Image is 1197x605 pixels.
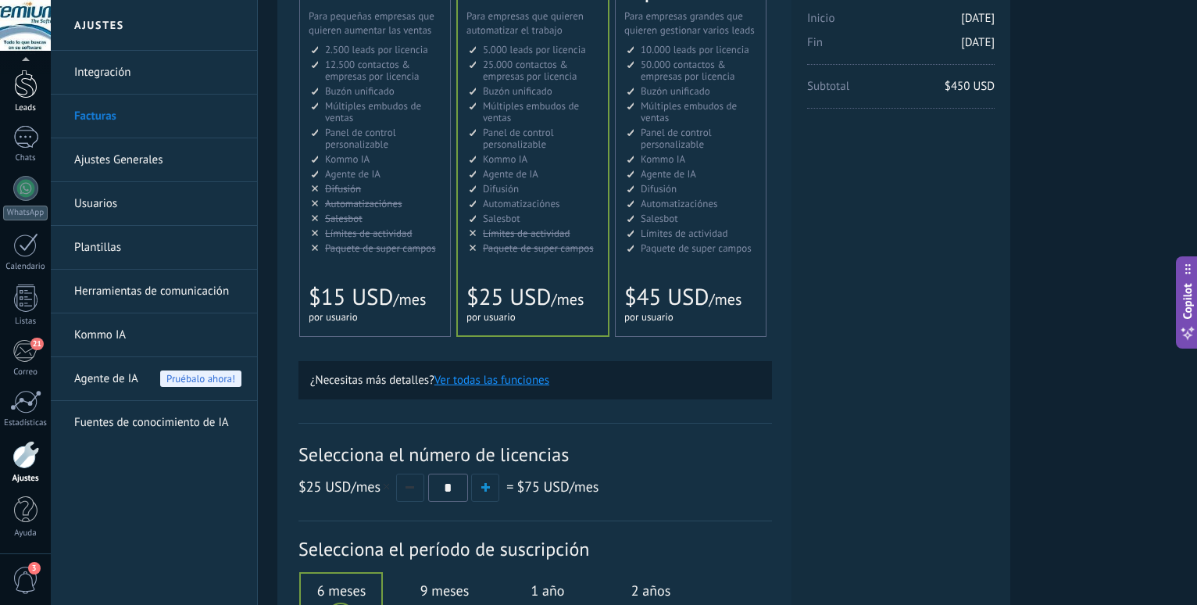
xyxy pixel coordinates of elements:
[961,35,995,50] span: [DATE]
[483,242,594,255] span: Paquete de super campos
[807,35,995,59] span: Fin
[624,310,674,324] span: por usuario
[551,289,584,310] span: /mes
[51,313,257,357] li: Kommo IA
[74,401,241,445] a: Fuentes de conocimiento de IA
[28,562,41,575] span: 3
[641,242,752,255] span: Paquete de super campos
[624,282,709,312] span: $45 USD
[30,338,44,350] span: 21
[641,43,749,56] span: 10.000 leads por licencia
[51,95,257,138] li: Facturas
[483,182,519,195] span: Difusión
[641,126,712,151] span: Panel de control personalizable
[51,270,257,313] li: Herramientas de comunicación
[51,182,257,226] li: Usuarios
[516,478,598,496] span: /mes
[641,197,718,210] span: Automatizaciónes
[74,182,241,226] a: Usuarios
[309,282,393,312] span: $15 USD
[393,289,426,310] span: /mes
[74,357,138,401] span: Agente de IA
[641,58,734,83] span: 50.000 contactos & empresas por licencia
[51,138,257,182] li: Ajustes Generales
[483,197,560,210] span: Automatizaciónes
[483,212,520,225] span: Salesbot
[325,84,395,98] span: Buzón unificado
[402,582,487,600] span: 9 meses
[74,226,241,270] a: Plantillas
[51,226,257,270] li: Plantillas
[51,51,257,95] li: Integración
[434,373,549,388] button: Ver todas las funciones
[298,537,772,561] span: Selecciona el período de suscripción
[160,371,241,387] span: Pruébalo ahora!
[483,167,538,181] span: Agente de IA
[325,126,396,151] span: Panel de control personalizable
[807,11,995,35] span: Inicio
[74,138,241,182] a: Ajustes Generales
[51,357,257,401] li: Agente de IA
[325,197,402,210] span: Automatizaciónes
[641,212,678,225] span: Salesbot
[483,152,527,166] span: Kommo IA
[506,582,590,600] span: 1 año
[325,152,370,166] span: Kommo IA
[3,418,48,428] div: Estadísticas
[299,582,384,600] span: 6 meses
[641,84,710,98] span: Buzón unificado
[516,478,569,496] span: $75 USD
[309,310,358,324] span: por usuario
[325,58,419,83] span: 12.500 contactos & empresas por licencia
[325,212,363,225] span: Salesbot
[483,227,570,240] span: Límites de actividad
[325,99,421,124] span: Múltiples embudos de ventas
[74,313,241,357] a: Kommo IA
[298,478,392,496] span: /mes
[483,126,554,151] span: Panel de control personalizable
[298,478,351,496] span: $25 USD
[3,153,48,163] div: Chats
[466,282,551,312] span: $25 USD
[641,227,728,240] span: Límites de actividad
[961,11,995,26] span: [DATE]
[609,582,693,600] span: 2 años
[709,289,741,310] span: /mes
[945,79,995,94] span: $450 USD
[624,9,755,37] span: Para empresas grandes que quieren gestionar varios leads
[466,310,516,324] span: por usuario
[506,478,513,496] span: =
[3,103,48,113] div: Leads
[641,152,685,166] span: Kommo IA
[3,262,48,272] div: Calendario
[3,367,48,378] div: Correo
[3,474,48,484] div: Ajustes
[310,373,760,388] p: ¿Necesitas más detalles?
[309,9,434,37] span: Para pequeñas empresas que quieren aumentar las ventas
[3,317,48,327] div: Listas
[298,442,772,467] span: Selecciona el número de licencias
[325,227,413,240] span: Límites de actividad
[51,401,257,444] li: Fuentes de conocimiento de IA
[74,357,241,401] a: Agente de IA Pruébalo ahora!
[466,9,584,37] span: Para empresas que quieren automatizar el trabajo
[483,84,552,98] span: Buzón unificado
[74,51,241,95] a: Integración
[325,182,361,195] span: Difusión
[483,99,579,124] span: Múltiples embudos de ventas
[325,167,381,181] span: Agente de IA
[325,242,436,255] span: Paquete de super campos
[807,79,995,103] span: Subtotal
[1180,284,1195,320] span: Copilot
[641,99,737,124] span: Múltiples embudos de ventas
[74,270,241,313] a: Herramientas de comunicación
[483,58,577,83] span: 25.000 contactos & empresas por licencia
[3,206,48,220] div: WhatsApp
[483,43,586,56] span: 5.000 leads por licencia
[641,167,696,181] span: Agente de IA
[3,528,48,539] div: Ayuda
[641,182,677,195] span: Difusión
[74,95,241,138] a: Facturas
[325,43,428,56] span: 2.500 leads por licencia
